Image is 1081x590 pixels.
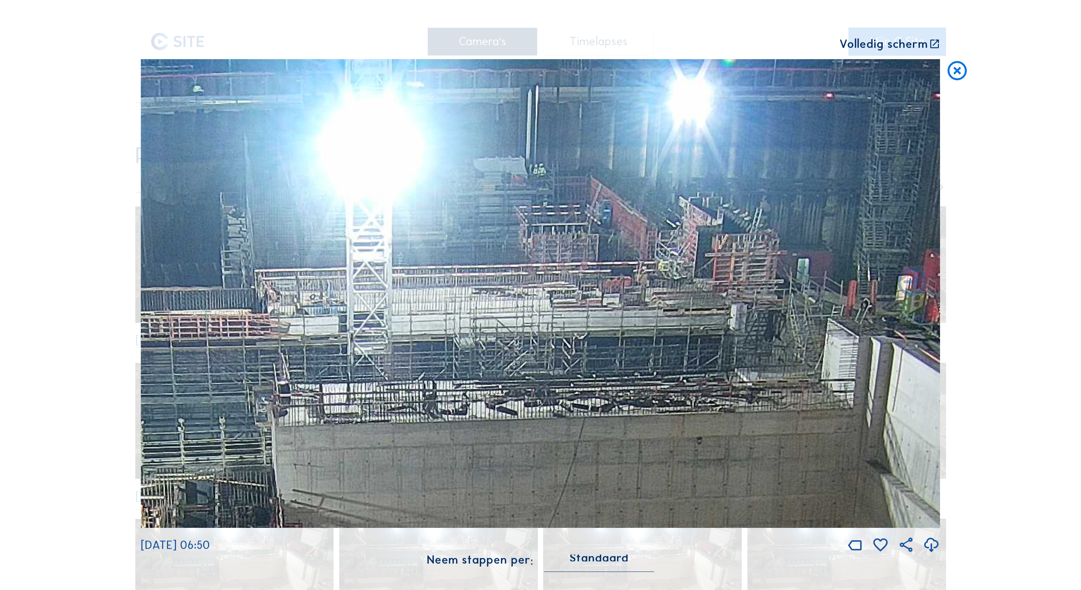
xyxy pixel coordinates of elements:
div: Standaard [570,555,628,561]
div: Neem stappen per: [427,554,533,566]
i: Back [895,266,929,301]
div: Volledig scherm [839,38,928,50]
div: Standaard [544,555,654,572]
span: [DATE] 06:50 [141,538,210,552]
img: Image [141,59,940,528]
